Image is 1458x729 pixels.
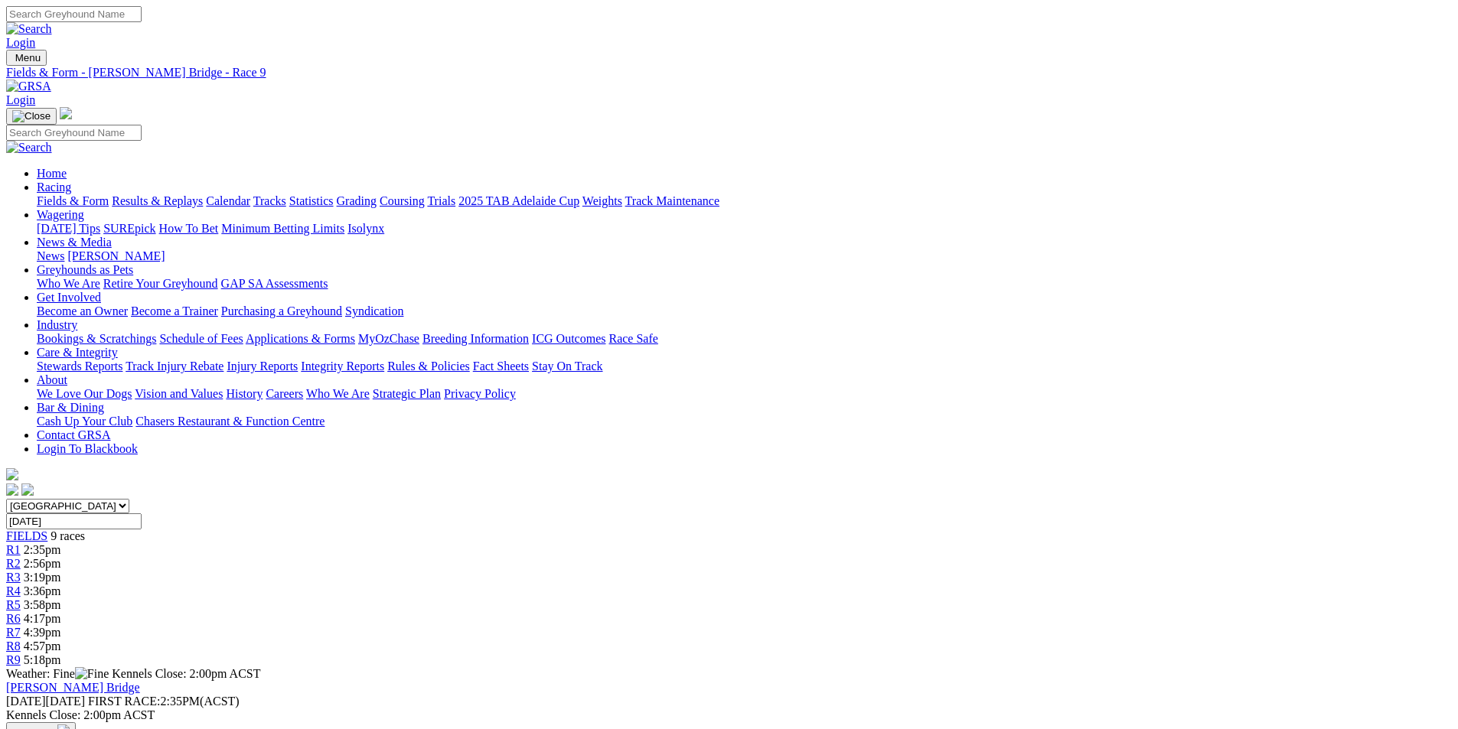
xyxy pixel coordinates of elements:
[266,387,303,400] a: Careers
[37,442,138,455] a: Login To Blackbook
[24,626,61,639] span: 4:39pm
[6,141,52,155] img: Search
[37,304,1452,318] div: Get Involved
[6,708,1452,722] div: Kennels Close: 2:00pm ACST
[24,598,61,611] span: 3:58pm
[608,332,657,345] a: Race Safe
[582,194,622,207] a: Weights
[6,653,21,666] a: R9
[126,360,223,373] a: Track Injury Rebate
[37,373,67,386] a: About
[112,194,203,207] a: Results & Replays
[37,346,118,359] a: Care & Integrity
[37,360,122,373] a: Stewards Reports
[6,667,112,680] span: Weather: Fine
[159,332,243,345] a: Schedule of Fees
[37,401,104,414] a: Bar & Dining
[112,667,260,680] span: Kennels Close: 2:00pm ACST
[37,332,1452,346] div: Industry
[103,277,218,290] a: Retire Your Greyhound
[6,571,21,584] a: R3
[246,332,355,345] a: Applications & Forms
[6,626,21,639] a: R7
[75,667,109,681] img: Fine
[21,483,34,496] img: twitter.svg
[221,304,342,317] a: Purchasing a Greyhound
[37,249,1452,263] div: News & Media
[6,6,142,22] input: Search
[51,529,85,542] span: 9 races
[37,318,77,331] a: Industry
[306,387,370,400] a: Who We Are
[6,584,21,597] span: R4
[221,222,344,235] a: Minimum Betting Limits
[37,291,101,304] a: Get Involved
[37,194,109,207] a: Fields & Form
[227,360,298,373] a: Injury Reports
[37,222,100,235] a: [DATE] Tips
[6,66,1452,80] a: Fields & Form - [PERSON_NAME] Bridge - Race 9
[380,194,425,207] a: Coursing
[37,263,133,276] a: Greyhounds as Pets
[427,194,455,207] a: Trials
[131,304,218,317] a: Become a Trainer
[37,167,67,180] a: Home
[37,304,128,317] a: Become an Owner
[24,584,61,597] span: 3:36pm
[373,387,441,400] a: Strategic Plan
[6,612,21,625] a: R6
[6,50,47,66] button: Toggle navigation
[6,681,140,694] a: [PERSON_NAME] Bridge
[6,108,57,125] button: Toggle navigation
[37,208,84,221] a: Wagering
[6,640,21,653] a: R8
[473,360,529,373] a: Fact Sheets
[15,52,41,63] span: Menu
[6,125,142,141] input: Search
[358,332,419,345] a: MyOzChase
[135,415,325,428] a: Chasers Restaurant & Function Centre
[6,543,21,556] a: R1
[24,543,61,556] span: 2:35pm
[37,249,64,262] a: News
[532,332,605,345] a: ICG Outcomes
[88,695,160,708] span: FIRST RACE:
[24,571,61,584] span: 3:19pm
[625,194,719,207] a: Track Maintenance
[6,93,35,106] a: Login
[12,110,51,122] img: Close
[37,194,1452,208] div: Racing
[37,360,1452,373] div: Care & Integrity
[37,277,1452,291] div: Greyhounds as Pets
[159,222,219,235] a: How To Bet
[37,236,112,249] a: News & Media
[135,387,223,400] a: Vision and Values
[6,598,21,611] span: R5
[6,36,35,49] a: Login
[347,222,384,235] a: Isolynx
[60,107,72,119] img: logo-grsa-white.png
[37,415,1452,428] div: Bar & Dining
[387,360,470,373] a: Rules & Policies
[337,194,377,207] a: Grading
[345,304,403,317] a: Syndication
[37,277,100,290] a: Who We Are
[6,557,21,570] a: R2
[532,360,602,373] a: Stay On Track
[103,222,155,235] a: SUREpick
[24,557,61,570] span: 2:56pm
[6,529,47,542] a: FIELDS
[6,468,18,480] img: logo-grsa-white.png
[24,653,61,666] span: 5:18pm
[6,80,51,93] img: GRSA
[253,194,286,207] a: Tracks
[6,695,85,708] span: [DATE]
[67,249,165,262] a: [PERSON_NAME]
